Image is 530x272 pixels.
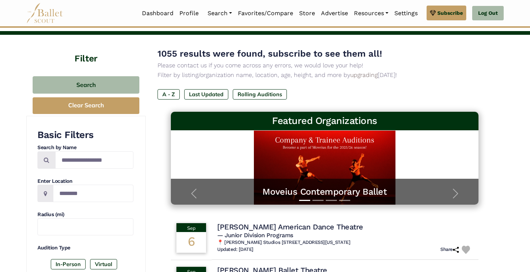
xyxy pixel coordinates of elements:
[139,6,176,21] a: Dashboard
[235,6,296,21] a: Favorites/Compare
[90,259,117,269] label: Virtual
[350,71,378,78] a: upgrading
[299,196,310,205] button: Slide 1
[430,9,436,17] img: gem.svg
[391,6,421,21] a: Settings
[184,89,228,100] label: Last Updated
[217,232,293,239] span: — Junior Division Programs
[351,6,391,21] a: Resources
[158,70,492,80] p: Filter by listing/organization name, location, age, height, and more by [DATE]!
[177,115,473,127] h3: Featured Organizations
[158,61,492,70] p: Please contact us if you come across any errors, we would love your help!
[158,48,382,59] span: 1055 results were found, subscribe to see them all!
[318,6,351,21] a: Advertise
[472,6,504,21] a: Log Out
[53,185,133,202] input: Location
[33,76,139,94] button: Search
[51,259,86,269] label: In-Person
[176,6,202,21] a: Profile
[205,6,235,21] a: Search
[37,129,133,141] h3: Basic Filters
[37,178,133,185] h4: Enter Location
[176,232,206,253] div: 6
[326,196,337,205] button: Slide 3
[37,144,133,151] h4: Search by Name
[158,89,180,100] label: A - Z
[217,222,363,232] h4: [PERSON_NAME] American Dance Theatre
[217,246,254,253] h6: Updated: [DATE]
[437,9,463,17] span: Subscribe
[296,6,318,21] a: Store
[178,186,471,198] a: Moveius Contemporary Ballet
[427,6,466,20] a: Subscribe
[312,196,324,205] button: Slide 2
[33,97,139,114] button: Clear Search
[55,151,133,169] input: Search by names...
[176,223,206,232] div: Sep
[339,196,350,205] button: Slide 4
[26,35,146,65] h4: Filter
[233,89,287,100] label: Rolling Auditions
[440,246,459,253] h6: Share
[37,244,133,252] h4: Audition Type
[217,239,473,246] h6: 📍 [PERSON_NAME] Studios [STREET_ADDRESS][US_STATE]
[37,211,133,218] h4: Radius (mi)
